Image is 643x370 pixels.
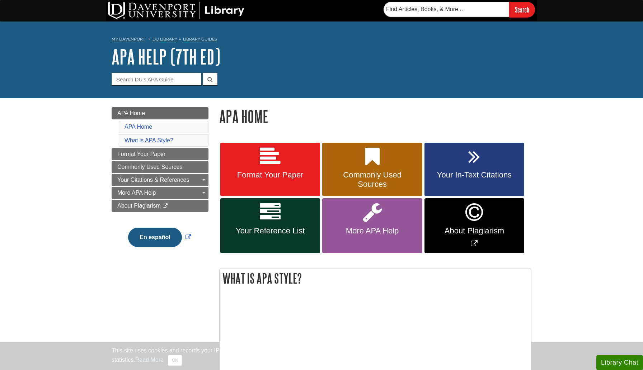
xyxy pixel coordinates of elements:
a: DU Library [152,37,177,42]
a: What is APA Style? [125,137,173,143]
a: APA Help (7th Ed) [112,46,220,68]
span: Format Your Paper [117,151,165,157]
a: Read More [135,357,164,363]
span: Your Reference List [226,226,315,236]
span: Commonly Used Sources [328,170,417,189]
a: More APA Help [322,198,422,253]
span: Your In-Text Citations [430,170,519,180]
a: Format Your Paper [220,143,320,196]
a: APA Home [125,124,152,130]
h1: APA Home [219,107,531,125]
input: Find Articles, Books, & More... [384,2,509,17]
a: Your In-Text Citations [424,143,524,196]
a: Commonly Used Sources [322,143,422,196]
nav: breadcrumb [112,34,531,46]
form: Searches DU Library's articles, books, and more [384,2,535,17]
span: Commonly Used Sources [117,164,182,170]
button: Close [168,355,182,366]
button: Library Chat [596,355,643,370]
input: Search [509,2,535,17]
a: Library Guides [183,37,217,42]
a: Link opens in new window [424,198,524,253]
span: More APA Help [117,190,156,196]
span: About Plagiarism [430,226,519,236]
span: More APA Help [328,226,417,236]
div: Guide Page Menu [112,107,208,259]
a: Commonly Used Sources [112,161,208,173]
a: More APA Help [112,187,208,199]
span: APA Home [117,110,145,116]
button: En español [128,228,182,247]
i: This link opens in a new window [162,204,168,208]
input: Search DU's APA Guide [112,73,201,85]
a: About Plagiarism [112,200,208,212]
a: Link opens in new window [126,234,193,240]
a: My Davenport [112,36,145,42]
span: Format Your Paper [226,170,315,180]
a: Your Reference List [220,198,320,253]
h2: What is APA Style? [220,269,531,288]
span: Your Citations & References [117,177,189,183]
img: DU Library [108,2,244,19]
span: About Plagiarism [117,203,161,209]
div: This site uses cookies and records your IP address for usage statistics. Additionally, we use Goo... [112,346,531,366]
a: Format Your Paper [112,148,208,160]
a: APA Home [112,107,208,119]
a: Your Citations & References [112,174,208,186]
